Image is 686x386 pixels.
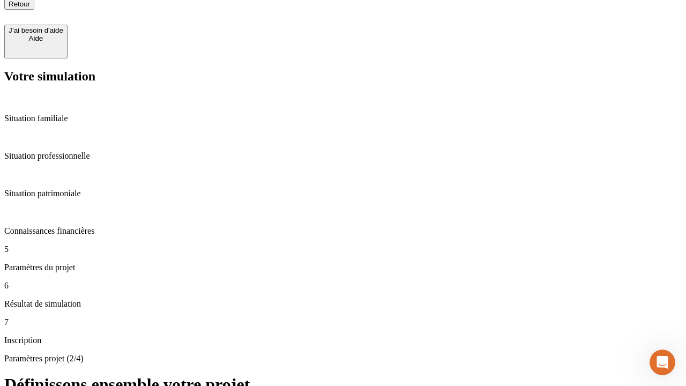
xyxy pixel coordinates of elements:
[9,26,63,34] div: J’ai besoin d'aide
[4,25,68,58] button: J’ai besoin d'aideAide
[650,350,675,375] iframe: Intercom live chat
[4,189,682,198] p: Situation patrimoniale
[4,151,682,161] p: Situation professionnelle
[9,34,63,42] div: Aide
[4,299,682,309] p: Résultat de simulation
[4,69,682,84] h2: Votre simulation
[4,336,682,345] p: Inscription
[4,263,682,272] p: Paramètres du projet
[4,354,682,363] p: Paramètres projet (2/4)
[4,281,682,291] p: 6
[4,317,682,327] p: 7
[4,226,682,236] p: Connaissances financières
[4,114,682,123] p: Situation familiale
[4,244,682,254] p: 5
